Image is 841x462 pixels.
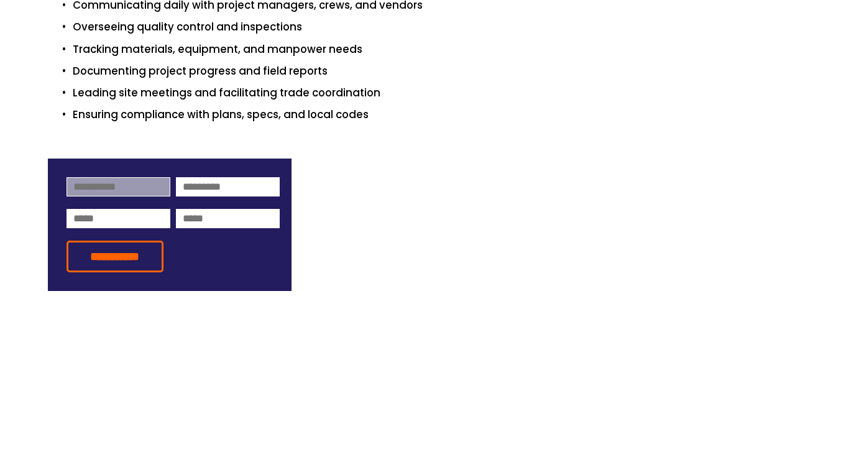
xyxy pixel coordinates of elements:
p: Leading site meetings and facilitating trade coordination [73,85,794,101]
p: Documenting project progress and field reports [73,63,794,80]
p: Overseeing quality control and inspections [73,19,794,35]
p: Tracking materials, equipment, and manpower needs [73,41,794,58]
p: Ensuring compliance with plans, specs, and local codes [73,106,794,123]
